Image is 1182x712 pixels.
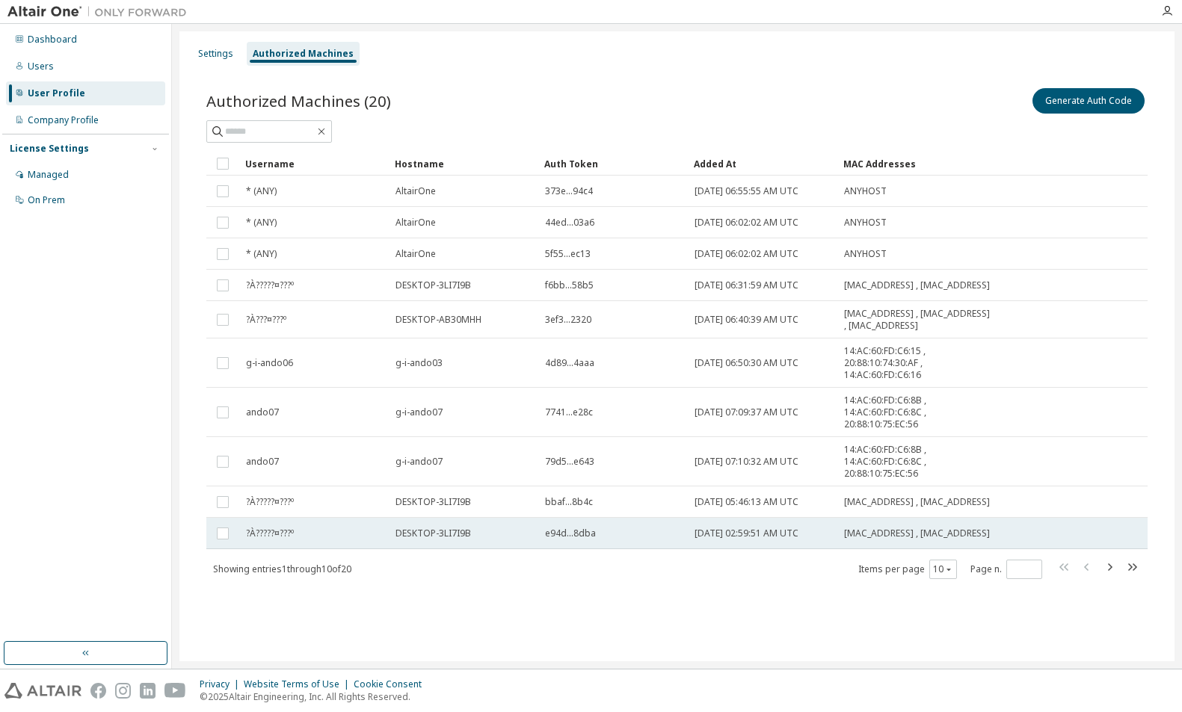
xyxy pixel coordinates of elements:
[253,48,354,60] div: Authorized Machines
[844,496,990,508] span: [MAC_ADDRESS] , [MAC_ADDRESS]
[395,357,443,369] span: g-i-ando03
[1032,88,1145,114] button: Generate Auth Code
[7,4,194,19] img: Altair One
[90,683,106,699] img: facebook.svg
[395,456,443,468] span: g-i-ando07
[200,690,431,703] p: © 2025 Altair Engineering, Inc. All Rights Reserved.
[695,496,798,508] span: [DATE] 05:46:13 AM UTC
[28,34,77,46] div: Dashboard
[844,394,990,430] span: 14:AC:60:FD:C6:8B , 14:AC:60:FD:C6:8C , 20:88:10:75:EC:56
[844,217,887,229] span: ANYHOST
[545,314,591,326] span: 3ef3...2320
[246,527,294,539] span: ?À?????¤???º
[545,217,594,229] span: 44ed...03a6
[198,48,233,60] div: Settings
[246,406,279,418] span: ando07
[545,496,593,508] span: bbaf...8b4c
[395,185,436,197] span: AltairOne
[395,248,436,260] span: AltairOne
[246,248,277,260] span: * (ANY)
[244,678,354,690] div: Website Terms of Use
[246,314,286,326] span: ?À???¤???º
[354,678,431,690] div: Cookie Consent
[395,314,481,326] span: DESKTOP-AB30MHH
[545,357,594,369] span: 4d89...4aaa
[545,248,591,260] span: 5f55...ec13
[695,456,798,468] span: [DATE] 07:10:32 AM UTC
[843,152,991,176] div: MAC Addresses
[544,152,682,176] div: Auth Token
[858,560,957,579] span: Items per page
[545,279,594,291] span: f6bb...58b5
[844,308,990,332] span: [MAC_ADDRESS] , [MAC_ADDRESS] , [MAC_ADDRESS]
[28,194,65,206] div: On Prem
[695,248,798,260] span: [DATE] 06:02:02 AM UTC
[545,456,594,468] span: 79d5...e643
[28,169,69,181] div: Managed
[695,185,798,197] span: [DATE] 06:55:55 AM UTC
[395,279,471,291] span: DESKTOP-3LI7I9B
[545,185,593,197] span: 373e...94c4
[695,314,798,326] span: [DATE] 06:40:39 AM UTC
[28,87,85,99] div: User Profile
[395,496,471,508] span: DESKTOP-3LI7I9B
[844,444,990,480] span: 14:AC:60:FD:C6:8B , 14:AC:60:FD:C6:8C , 20:88:10:75:EC:56
[933,563,953,575] button: 10
[395,527,471,539] span: DESKTOP-3LI7I9B
[246,217,277,229] span: * (ANY)
[246,357,293,369] span: g-i-ando06
[395,152,532,176] div: Hostname
[200,678,244,690] div: Privacy
[246,456,279,468] span: ando07
[844,345,990,381] span: 14:AC:60:FD:C6:15 , 20:88:10:74:30:AF , 14:AC:60:FD:C6:16
[246,185,277,197] span: * (ANY)
[844,185,887,197] span: ANYHOST
[694,152,831,176] div: Added At
[28,61,54,72] div: Users
[4,683,81,699] img: altair_logo.svg
[213,563,351,575] span: Showing entries 1 through 10 of 20
[395,217,436,229] span: AltairOne
[695,406,798,418] span: [DATE] 07:09:37 AM UTC
[246,279,294,291] span: ?À?????¤???º
[695,217,798,229] span: [DATE] 06:02:02 AM UTC
[28,114,99,126] div: Company Profile
[206,90,391,111] span: Authorized Machines (20)
[246,496,294,508] span: ?À?????¤???º
[844,248,887,260] span: ANYHOST
[245,152,383,176] div: Username
[164,683,186,699] img: youtube.svg
[545,527,596,539] span: e94d...8dba
[695,357,798,369] span: [DATE] 06:50:30 AM UTC
[10,143,89,155] div: License Settings
[844,527,990,539] span: [MAC_ADDRESS] , [MAC_ADDRESS]
[695,279,798,291] span: [DATE] 06:31:59 AM UTC
[844,279,990,291] span: [MAC_ADDRESS] , [MAC_ADDRESS]
[140,683,156,699] img: linkedin.svg
[970,560,1042,579] span: Page n.
[545,406,593,418] span: 7741...e28c
[695,527,798,539] span: [DATE] 02:59:51 AM UTC
[115,683,131,699] img: instagram.svg
[395,406,443,418] span: g-i-ando07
